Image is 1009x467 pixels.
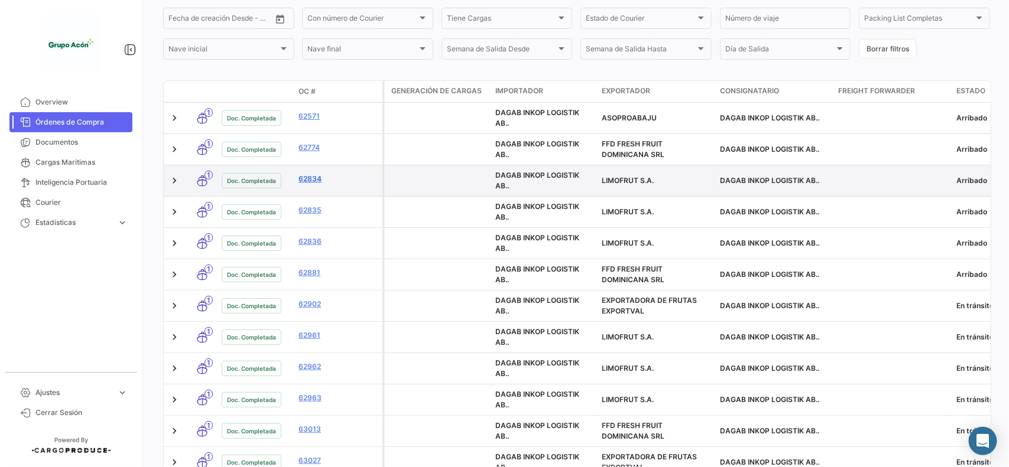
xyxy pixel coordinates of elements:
[41,14,100,73] img: 1f3d66c5-6a2d-4a07-a58d-3a8e9bbc88ff.jpeg
[168,331,180,343] a: Expand/Collapse Row
[391,86,482,96] span: Generación de cargas
[205,233,213,242] span: 1
[227,270,276,279] span: Doc. Completada
[447,47,557,55] span: Semana de Salida Desde
[864,16,974,24] span: Packing List Completas
[168,112,180,124] a: Expand/Collapse Row
[187,87,217,96] datatable-header-cell: Modo de Transporte
[35,407,128,418] span: Cerrar Sesión
[307,16,417,24] span: Con número de Courier
[205,202,213,211] span: 1
[299,330,378,341] a: 62961
[9,92,132,112] a: Overview
[168,363,180,374] a: Expand/Collapse Row
[299,455,378,466] a: 63027
[35,197,128,208] span: Courier
[198,16,247,24] input: Hasta
[168,394,180,406] a: Expand/Collapse Row
[205,139,213,148] span: 1
[720,332,819,341] span: DAGAB INKOP LOGISTIK AB..
[9,192,132,213] a: Courier
[602,296,697,315] span: EXPORTADORA DE FRUTAS EXPORTVAL
[495,86,543,96] span: Importador
[227,145,276,154] span: Doc. Completada
[299,174,378,184] a: 62834
[859,39,917,58] button: Borrar filtros
[495,108,579,128] span: DAGAB INKOP LOGISTIK AB..
[720,113,819,122] span: DAGAB INKOP LOGISTIK AB..
[168,425,180,437] a: Expand/Collapse Row
[271,10,289,28] button: Open calendar
[602,176,654,185] span: LIMOFRUT S.A.
[117,387,128,398] span: expand_more
[227,207,276,217] span: Doc. Completada
[495,358,579,378] span: DAGAB INKOP LOGISTIK AB..
[384,81,491,102] datatable-header-cell: Generación de cargas
[495,139,579,159] span: DAGAB INKOP LOGISTIK AB..
[602,395,654,404] span: LIMOFRUT S.A.
[117,217,128,228] span: expand_more
[307,47,417,55] span: Nave final
[299,236,378,247] a: 62836
[227,239,276,248] span: Doc. Completada
[299,205,378,215] a: 62835
[720,145,819,154] span: DAGAB INKOP LOGISTIK AB..
[299,299,378,309] a: 62902
[9,112,132,132] a: Órdenes de Compra
[227,364,276,373] span: Doc. Completada
[838,86,915,96] span: Freight Forwarder
[205,108,213,117] span: 1
[725,47,835,55] span: Día de Salida
[299,267,378,278] a: 62881
[168,237,180,249] a: Expand/Collapse Row
[205,264,213,273] span: 1
[720,207,819,216] span: DAGAB INKOP LOGISTIK AB..
[294,81,382,102] datatable-header-cell: OC #
[205,390,213,399] span: 1
[205,452,213,461] span: 1
[447,16,557,24] span: Tiene Cargas
[205,358,213,367] span: 1
[9,172,132,192] a: Inteligencia Portuaria
[35,387,112,398] span: Ajustes
[35,137,128,148] span: Documentos
[720,301,819,310] span: DAGAB INKOP LOGISTIK AB..
[495,421,579,440] span: DAGAB INKOP LOGISTIK AB..
[227,426,276,436] span: Doc. Completada
[602,113,657,122] span: ASOPROABAJU
[205,171,213,179] span: 1
[720,395,819,404] span: DAGAB INKOP LOGISTIK AB..
[205,296,213,305] span: 1
[586,47,696,55] span: Semana de Salida Hasta
[35,177,128,188] span: Inteligencia Portuaria
[9,152,132,172] a: Cargas Marítimas
[602,332,654,341] span: LIMOFRUT S.A.
[720,270,819,279] span: DAGAB INKOP LOGISTIK AB..
[168,47,278,55] span: Nave inicial
[495,264,579,284] span: DAGAB INKOP LOGISTIK AB..
[9,132,132,152] a: Documentos
[227,176,276,185] span: Doc. Completada
[715,81,833,102] datatable-header-cell: Consignatario
[299,361,378,372] a: 62962
[35,217,112,228] span: Estadísticas
[491,81,597,102] datatable-header-cell: Importador
[205,327,213,336] span: 1
[168,269,180,280] a: Expand/Collapse Row
[495,390,579,409] span: DAGAB INKOP LOGISTIK AB..
[299,86,316,97] span: OC #
[586,16,696,24] span: Estado de Courier
[168,16,190,24] input: Desde
[217,87,294,96] datatable-header-cell: Estado Doc.
[227,113,276,123] span: Doc. Completada
[495,202,579,221] span: DAGAB INKOP LOGISTIK AB..
[602,264,664,284] span: FFD FRESH FRUIT DOMINICANA SRL
[299,142,378,153] a: 62774
[720,86,779,96] span: Consignatario
[720,426,819,435] span: DAGAB INKOP LOGISTIK AB..
[495,233,579,253] span: DAGAB INKOP LOGISTIK AB..
[227,301,276,311] span: Doc. Completada
[299,393,378,403] a: 62963
[168,175,180,187] a: Expand/Collapse Row
[205,421,213,430] span: 1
